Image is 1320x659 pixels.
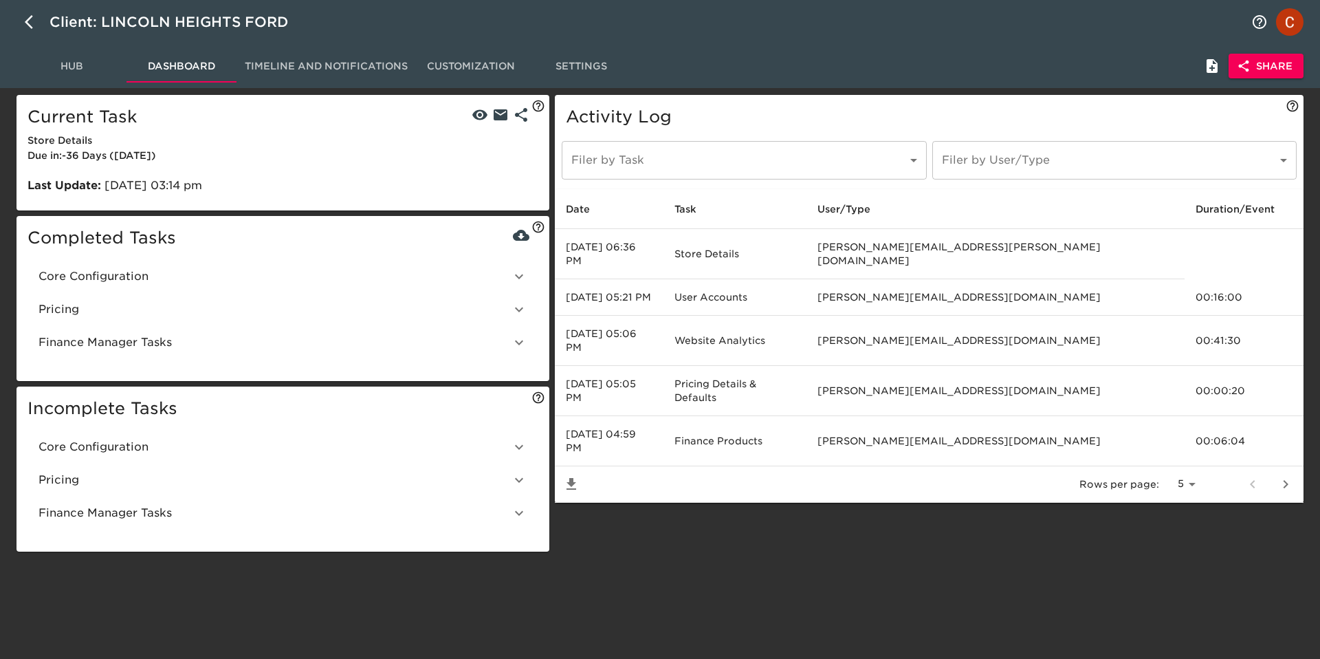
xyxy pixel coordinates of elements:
[555,316,663,366] td: [DATE] 05:06 PM
[534,58,628,75] span: Settings
[38,505,511,521] span: Finance Manager Tasks
[562,141,926,180] div: ​
[674,201,714,217] span: Task
[1196,201,1292,217] span: Duration/Event
[27,293,538,326] div: Pricing
[1079,477,1159,491] p: Rows per page:
[245,58,408,75] span: Timeline and Notifications
[1240,58,1292,75] span: Share
[27,398,538,420] h5: Incomplete Tasks
[555,189,1303,503] table: enhanced table
[27,464,538,497] div: Pricing
[663,279,806,316] td: User Accounts
[27,227,538,249] h5: Completed Tasks
[531,99,545,113] svg: This is the current task that needs to be completed for this Onboarding Hub
[555,229,663,279] td: [DATE] 06:36 PM
[511,103,531,123] a: External Link
[470,105,490,125] button: View Task
[555,416,663,466] td: [DATE] 04:59 PM
[663,366,806,416] td: Pricing Details & Defaults
[38,439,511,455] span: Core Configuration
[1243,6,1276,39] button: notifications
[566,106,1292,128] h5: Activity Log
[1185,416,1303,466] td: 00:06:04
[1185,366,1303,416] td: 00:00:20
[806,316,1185,366] td: [PERSON_NAME][EMAIL_ADDRESS][DOMAIN_NAME]
[1276,8,1303,36] img: Profile
[27,179,101,192] b: Last Update:
[135,58,228,75] span: Dashboard
[806,279,1185,316] td: [PERSON_NAME][EMAIL_ADDRESS][DOMAIN_NAME]
[27,497,538,530] div: Finance Manager Tasks
[27,177,538,194] p: [DATE] 03:14 pm
[27,260,538,293] div: Core Configuration
[566,201,608,217] span: Date
[27,149,538,164] div: Due in : -36 Day s ( [DATE] )
[531,220,545,234] svg: See and download data from all completed tasks here
[806,229,1185,279] td: [PERSON_NAME][EMAIL_ADDRESS][PERSON_NAME][DOMAIN_NAME]
[1165,474,1200,495] select: rows per page
[663,416,806,466] td: Finance Products
[555,468,588,501] button: Save List
[663,316,806,366] td: Website Analytics
[555,366,663,416] td: [DATE] 05:05 PM
[531,391,545,404] svg: These tasks still need to be completed for this Onboarding Hub
[490,105,511,125] button: Send Reminder
[38,268,511,285] span: Core Configuration
[27,326,538,359] div: Finance Manager Tasks
[49,11,307,33] div: Client: LINCOLN HEIGHTS FORD
[663,229,806,279] td: Store Details
[424,58,518,75] span: Customization
[806,416,1185,466] td: [PERSON_NAME][EMAIL_ADDRESS][DOMAIN_NAME]
[38,472,511,488] span: Pricing
[1185,316,1303,366] td: 00:41:30
[932,141,1297,180] div: ​
[806,366,1185,416] td: [PERSON_NAME][EMAIL_ADDRESS][DOMAIN_NAME]
[38,334,511,351] span: Finance Manager Tasks
[27,106,538,128] h5: Current Task
[511,225,531,246] button: Download All Tasks
[555,279,663,316] td: [DATE] 05:21 PM
[27,133,538,149] div: Store Details
[25,58,118,75] span: Hub
[1286,99,1299,113] svg: View what external collaborators have done in this Onboarding Hub
[1185,279,1303,316] td: 00:16:00
[1269,468,1302,501] button: next page
[27,431,538,464] div: Core Configuration
[817,201,888,217] span: User/Type
[1229,54,1303,79] button: Share
[38,301,511,318] span: Pricing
